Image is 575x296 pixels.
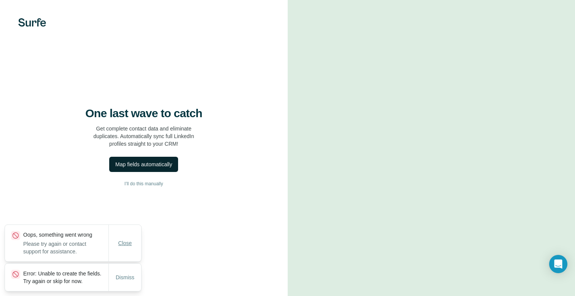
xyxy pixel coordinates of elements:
[109,157,178,172] button: Map fields automatically
[18,18,46,27] img: Surfe's logo
[23,231,108,239] p: Oops, something went wrong
[124,180,163,187] span: I’ll do this manually
[93,125,194,148] p: Get complete contact data and eliminate duplicates. Automatically sync full LinkedIn profiles str...
[85,107,202,120] h4: One last wave to catch
[549,255,567,273] div: Open Intercom Messenger
[113,236,137,250] button: Close
[23,270,108,285] p: Error: Unable to create the fields. Try again or skip for now.
[23,240,108,255] p: Please try again or contact support for assistance.
[15,178,272,189] button: I’ll do this manually
[118,239,132,247] span: Close
[115,161,172,168] div: Map fields automatically
[116,274,134,281] span: Dismiss
[110,271,140,284] button: Dismiss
